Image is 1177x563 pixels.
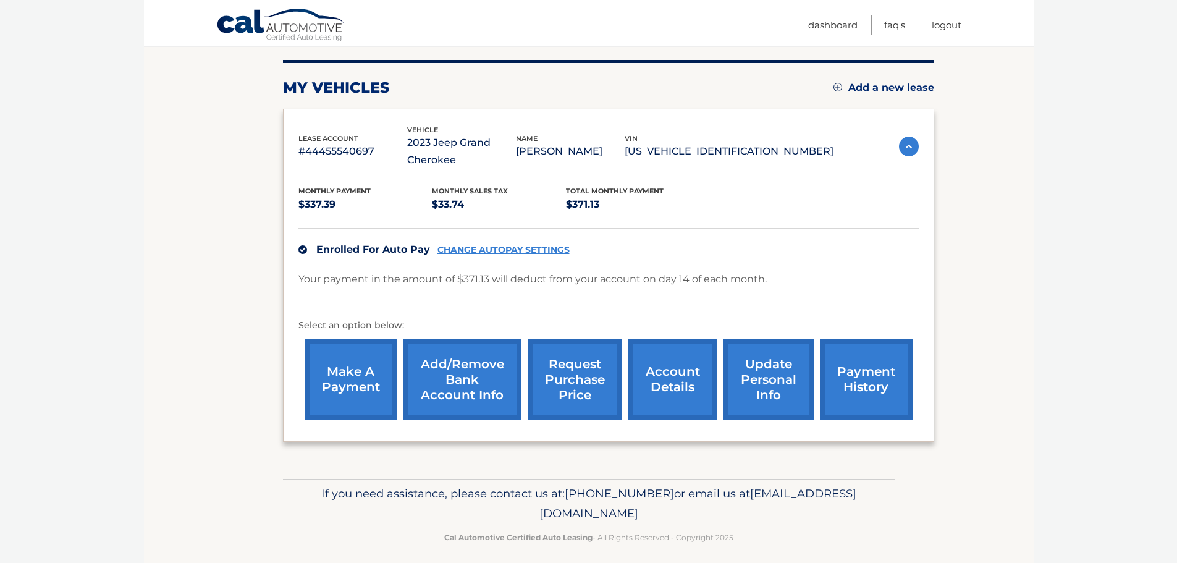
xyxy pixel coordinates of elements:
[516,143,625,160] p: [PERSON_NAME]
[283,78,390,97] h2: my vehicles
[403,339,521,420] a: Add/Remove bank account info
[899,137,919,156] img: accordion-active.svg
[628,339,717,420] a: account details
[216,8,346,44] a: Cal Automotive
[291,531,887,544] p: - All Rights Reserved - Copyright 2025
[298,143,407,160] p: #44455540697
[820,339,913,420] a: payment history
[305,339,397,420] a: make a payment
[432,187,508,195] span: Monthly sales Tax
[291,484,887,523] p: If you need assistance, please contact us at: or email us at
[316,243,430,255] span: Enrolled For Auto Pay
[298,271,767,288] p: Your payment in the amount of $371.13 will deduct from your account on day 14 of each month.
[566,196,700,213] p: $371.13
[407,125,438,134] span: vehicle
[298,187,371,195] span: Monthly Payment
[298,196,432,213] p: $337.39
[298,318,919,333] p: Select an option below:
[625,134,638,143] span: vin
[444,533,593,542] strong: Cal Automotive Certified Auto Leasing
[884,15,905,35] a: FAQ's
[833,83,842,91] img: add.svg
[833,82,934,94] a: Add a new lease
[528,339,622,420] a: request purchase price
[566,187,664,195] span: Total Monthly Payment
[298,134,358,143] span: lease account
[516,134,538,143] span: name
[625,143,833,160] p: [US_VEHICLE_IDENTIFICATION_NUMBER]
[437,245,570,255] a: CHANGE AUTOPAY SETTINGS
[432,196,566,213] p: $33.74
[723,339,814,420] a: update personal info
[808,15,858,35] a: Dashboard
[565,486,674,501] span: [PHONE_NUMBER]
[407,134,516,169] p: 2023 Jeep Grand Cherokee
[932,15,961,35] a: Logout
[298,245,307,254] img: check.svg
